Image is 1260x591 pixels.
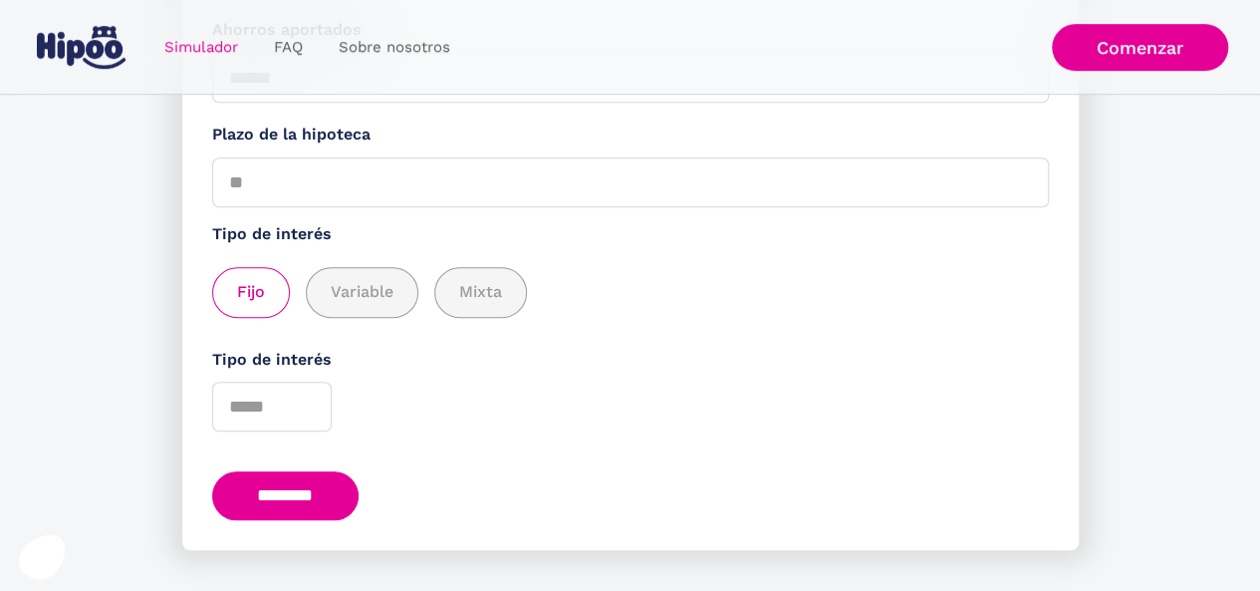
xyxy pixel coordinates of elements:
label: Tipo de interés [212,222,1049,247]
a: FAQ [256,28,321,67]
a: Sobre nosotros [321,28,468,67]
a: home [33,18,130,77]
span: Mixta [459,280,502,305]
span: Fijo [237,280,265,305]
div: add_description_here [212,267,1049,318]
span: Variable [331,280,393,305]
a: Simulador [146,28,256,67]
a: Comenzar [1052,24,1228,71]
label: Plazo de la hipoteca [212,123,1049,148]
label: Tipo de interés [212,348,1049,373]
